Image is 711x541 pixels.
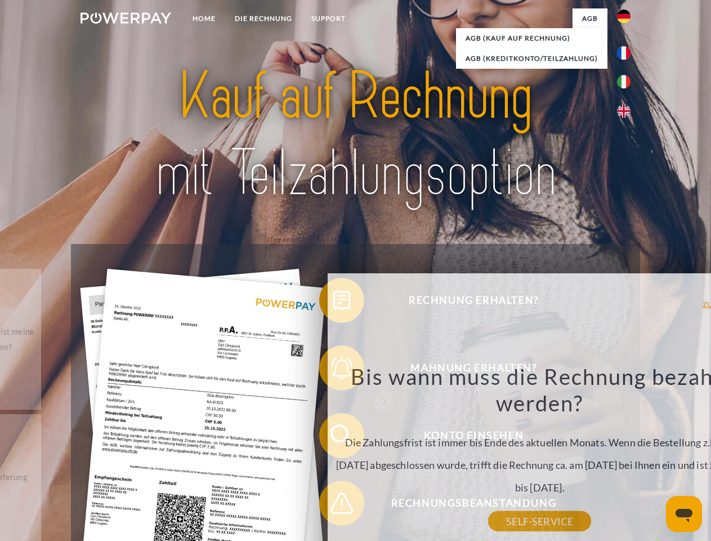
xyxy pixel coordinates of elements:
[225,8,302,29] a: DIE RECHNUNG
[456,28,607,48] a: AGB (Kauf auf Rechnung)
[108,54,603,216] img: title-powerpay_de.svg
[81,12,171,24] img: logo-powerpay-white.svg
[183,8,225,29] a: Home
[617,46,630,60] img: fr
[617,10,630,23] img: de
[302,8,355,29] a: SUPPORT
[617,104,630,118] img: en
[617,75,630,88] img: it
[488,511,591,531] a: SELF-SERVICE
[456,48,607,69] a: AGB (Kreditkonto/Teilzahlung)
[573,8,607,29] a: agb
[666,496,702,532] iframe: Schaltfläche zum Öffnen des Messaging-Fensters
